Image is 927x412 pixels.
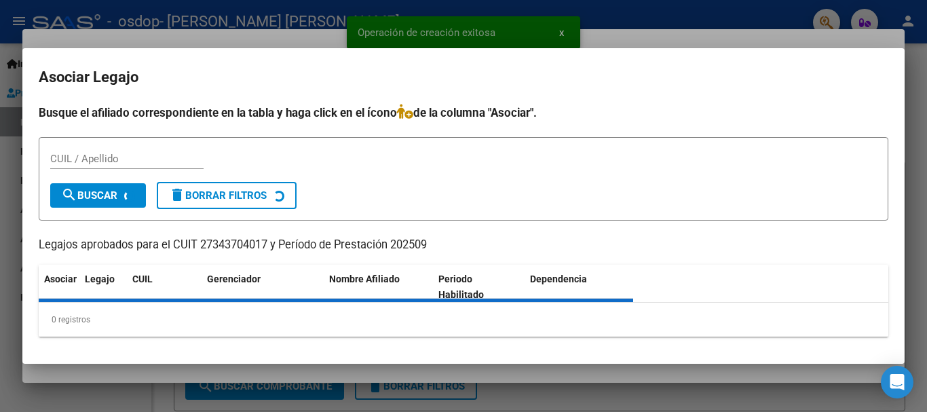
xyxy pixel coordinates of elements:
datatable-header-cell: Dependencia [525,265,634,310]
datatable-header-cell: Asociar [39,265,79,310]
p: Legajos aprobados para el CUIT 27343704017 y Período de Prestación 202509 [39,237,888,254]
span: CUIL [132,274,153,284]
div: 0 registros [39,303,888,337]
span: Asociar [44,274,77,284]
datatable-header-cell: CUIL [127,265,202,310]
datatable-header-cell: Gerenciador [202,265,324,310]
span: Gerenciador [207,274,261,284]
span: Borrar Filtros [169,189,267,202]
button: Borrar Filtros [157,182,297,209]
span: Buscar [61,189,117,202]
datatable-header-cell: Legajo [79,265,127,310]
div: Open Intercom Messenger [881,366,913,398]
mat-icon: delete [169,187,185,203]
h4: Busque el afiliado correspondiente en la tabla y haga click en el ícono de la columna "Asociar". [39,104,888,121]
span: Nombre Afiliado [329,274,400,284]
span: Periodo Habilitado [438,274,484,300]
datatable-header-cell: Periodo Habilitado [433,265,525,310]
h2: Asociar Legajo [39,64,888,90]
button: Buscar [50,183,146,208]
datatable-header-cell: Nombre Afiliado [324,265,433,310]
mat-icon: search [61,187,77,203]
span: Legajo [85,274,115,284]
span: Dependencia [530,274,587,284]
